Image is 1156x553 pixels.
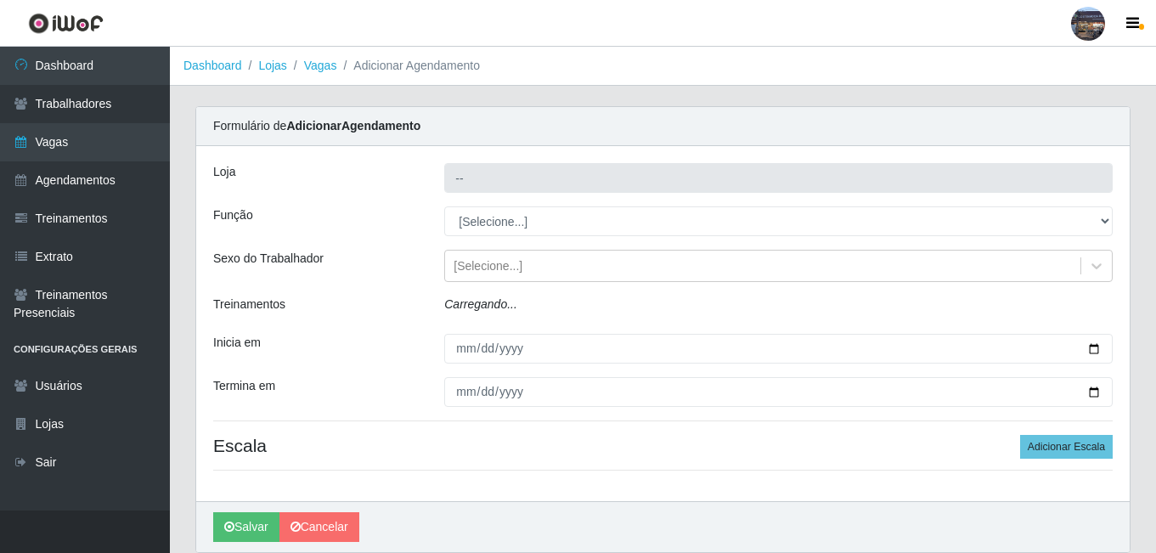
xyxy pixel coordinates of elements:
button: Adicionar Escala [1020,435,1113,459]
label: Inicia em [213,334,261,352]
i: Carregando... [444,297,517,311]
img: CoreUI Logo [28,13,104,34]
strong: Adicionar Agendamento [286,119,420,133]
a: Cancelar [279,512,359,542]
a: Dashboard [183,59,242,72]
input: 00/00/0000 [444,334,1113,364]
label: Loja [213,163,235,181]
div: [Selecione...] [454,257,522,275]
label: Termina em [213,377,275,395]
input: 00/00/0000 [444,377,1113,407]
a: Lojas [258,59,286,72]
h4: Escala [213,435,1113,456]
label: Função [213,206,253,224]
label: Treinamentos [213,296,285,313]
a: Vagas [304,59,337,72]
li: Adicionar Agendamento [336,57,480,75]
button: Salvar [213,512,279,542]
nav: breadcrumb [170,47,1156,86]
label: Sexo do Trabalhador [213,250,324,268]
div: Formulário de [196,107,1130,146]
